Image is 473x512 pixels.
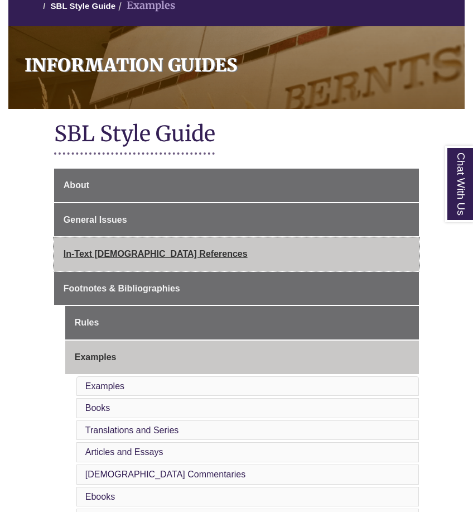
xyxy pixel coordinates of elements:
[54,120,419,150] h1: SBL Style Guide
[64,249,248,259] span: In-Text [DEMOGRAPHIC_DATA] References
[54,272,419,305] a: Footnotes & Bibliographies
[54,203,419,237] a: General Issues
[85,425,179,435] a: Translations and Series
[51,1,115,11] a: SBL Style Guide
[85,492,115,501] a: Ebooks
[17,26,465,94] h1: Information Guides
[8,26,465,109] a: Information Guides
[54,169,419,202] a: About
[85,447,163,457] a: Articles and Essays
[64,284,180,293] span: Footnotes & Bibliographies
[65,341,419,374] a: Examples
[85,470,245,479] a: [DEMOGRAPHIC_DATA] Commentaries
[64,215,127,224] span: General Issues
[65,306,419,339] a: Rules
[85,381,124,391] a: Examples
[85,403,110,413] a: Books
[64,180,89,190] span: About
[54,237,419,271] a: In-Text [DEMOGRAPHIC_DATA] References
